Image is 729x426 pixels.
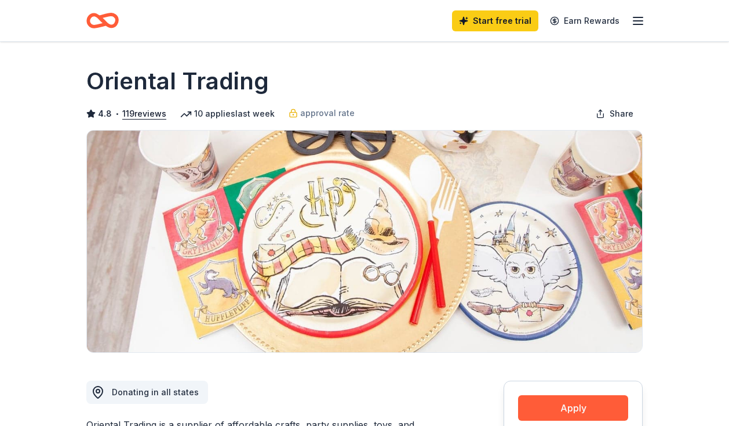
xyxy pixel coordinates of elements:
a: approval rate [289,106,355,120]
span: 4.8 [98,107,112,121]
img: Image for Oriental Trading [87,131,642,352]
button: Apply [518,395,628,421]
span: Share [610,107,633,121]
a: Earn Rewards [543,10,626,31]
div: 10 applies last week [180,107,275,121]
span: approval rate [300,106,355,120]
button: Share [586,102,643,125]
a: Home [86,7,119,34]
h1: Oriental Trading [86,65,269,98]
button: 119reviews [122,107,166,121]
a: Start free trial [452,10,538,31]
span: • [115,109,119,118]
span: Donating in all states [112,387,199,397]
